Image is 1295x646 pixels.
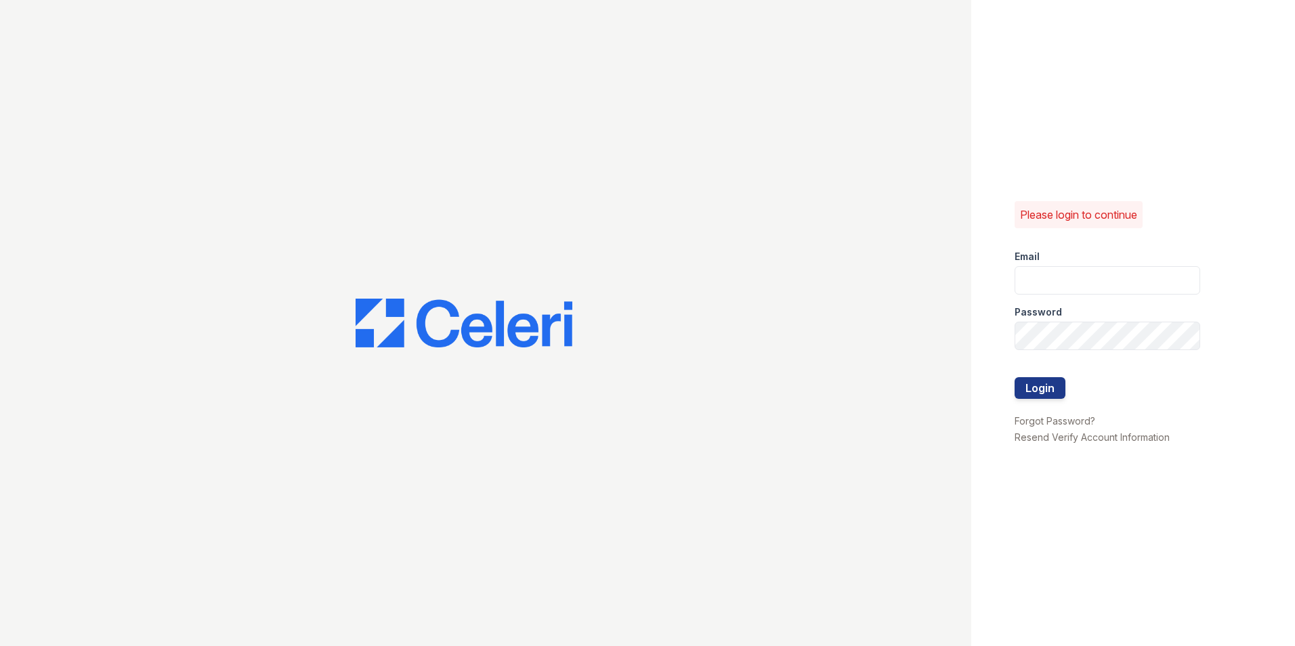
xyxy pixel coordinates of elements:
a: Forgot Password? [1015,415,1095,427]
button: Login [1015,377,1065,399]
a: Resend Verify Account Information [1015,431,1170,443]
p: Please login to continue [1020,207,1137,223]
label: Email [1015,250,1040,263]
label: Password [1015,305,1062,319]
img: CE_Logo_Blue-a8612792a0a2168367f1c8372b55b34899dd931a85d93a1a3d3e32e68fde9ad4.png [356,299,572,347]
